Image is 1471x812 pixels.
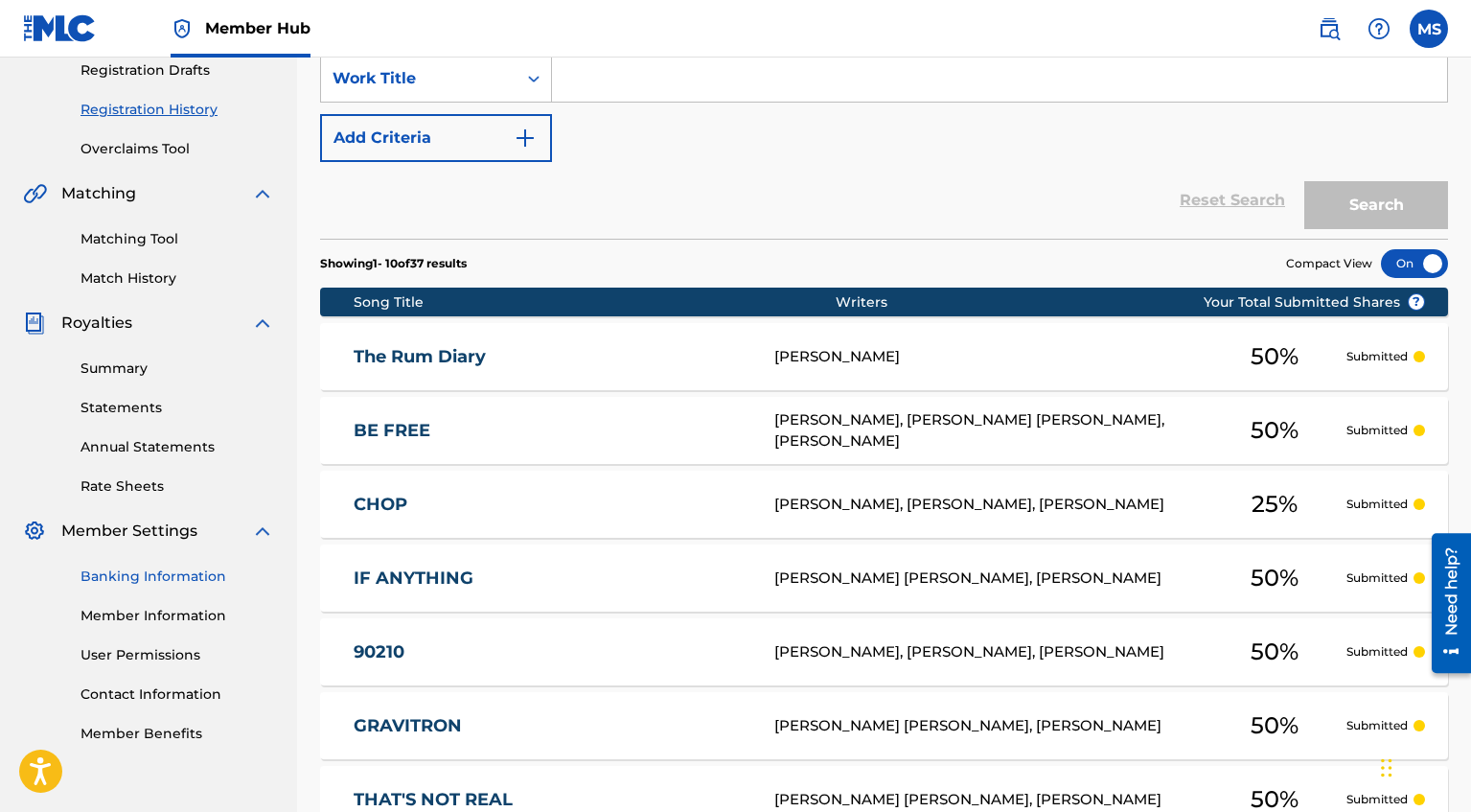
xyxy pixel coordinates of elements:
[354,715,748,737] a: GRAVITRON
[80,476,274,497] a: Rate Sheets
[1251,413,1299,448] span: 50 %
[80,724,274,744] a: Member Benefits
[80,268,274,289] a: Match History
[1346,791,1408,808] p: Submitted
[23,182,47,205] img: Matching
[1417,525,1471,680] iframe: Resource Center
[354,346,748,368] a: The Rum Diary
[1310,10,1348,48] a: Public Search
[1251,561,1299,595] span: 50 %
[354,292,836,313] div: Song Title
[514,127,537,150] img: 9d2ae6d4665cec9f34b9.svg
[23,312,46,335] img: Royalties
[774,789,1203,811] div: [PERSON_NAME] [PERSON_NAME], [PERSON_NAME]
[1368,17,1391,40] img: help
[80,645,274,665] a: User Permissions
[80,100,274,120] a: Registration History
[1346,348,1408,365] p: Submitted
[80,398,274,418] a: Statements
[354,789,748,811] a: THAT'S NOT REAL
[23,14,97,42] img: MLC Logo
[774,715,1203,737] div: [PERSON_NAME] [PERSON_NAME], [PERSON_NAME]
[774,494,1203,516] div: [PERSON_NAME], [PERSON_NAME], [PERSON_NAME]
[774,568,1203,590] div: [PERSON_NAME] [PERSON_NAME], [PERSON_NAME]
[320,255,467,272] p: Showing 1 - 10 of 37 results
[774,346,1203,368] div: [PERSON_NAME]
[1346,717,1408,734] p: Submitted
[1381,739,1392,797] div: Drag
[320,114,552,162] button: Add Criteria
[80,606,274,626] a: Member Information
[1251,635,1299,669] span: 50 %
[1204,292,1425,313] span: Your Total Submitted Shares
[354,641,748,663] a: 90210
[251,520,274,543] img: expand
[171,17,194,40] img: Top Rightsholder
[80,60,274,81] a: Registration Drafts
[80,437,274,457] a: Annual Statements
[1346,422,1408,439] p: Submitted
[333,67,505,90] div: Work Title
[1286,255,1372,272] span: Compact View
[61,182,136,205] span: Matching
[1346,496,1408,513] p: Submitted
[354,568,748,590] a: IF ANYTHING
[61,312,132,335] span: Royalties
[1251,708,1299,743] span: 50 %
[1360,10,1398,48] div: Help
[1410,10,1448,48] div: User Menu
[251,312,274,335] img: expand
[80,684,274,705] a: Contact Information
[1375,720,1471,812] iframe: Chat Widget
[320,55,1448,239] form: Search Form
[80,229,274,249] a: Matching Tool
[1318,17,1341,40] img: search
[354,420,748,442] a: BE FREE
[836,292,1264,313] div: Writers
[205,17,310,39] span: Member Hub
[774,641,1203,663] div: [PERSON_NAME], [PERSON_NAME], [PERSON_NAME]
[80,359,274,379] a: Summary
[80,139,274,159] a: Overclaims Tool
[774,409,1203,452] div: [PERSON_NAME], [PERSON_NAME] [PERSON_NAME], [PERSON_NAME]
[80,567,274,587] a: Banking Information
[1252,487,1298,522] span: 25 %
[1346,643,1408,661] p: Submitted
[1251,339,1299,374] span: 50 %
[23,520,46,543] img: Member Settings
[1346,569,1408,587] p: Submitted
[354,494,748,516] a: CHOP
[1409,294,1424,310] span: ?
[251,182,274,205] img: expand
[61,520,197,543] span: Member Settings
